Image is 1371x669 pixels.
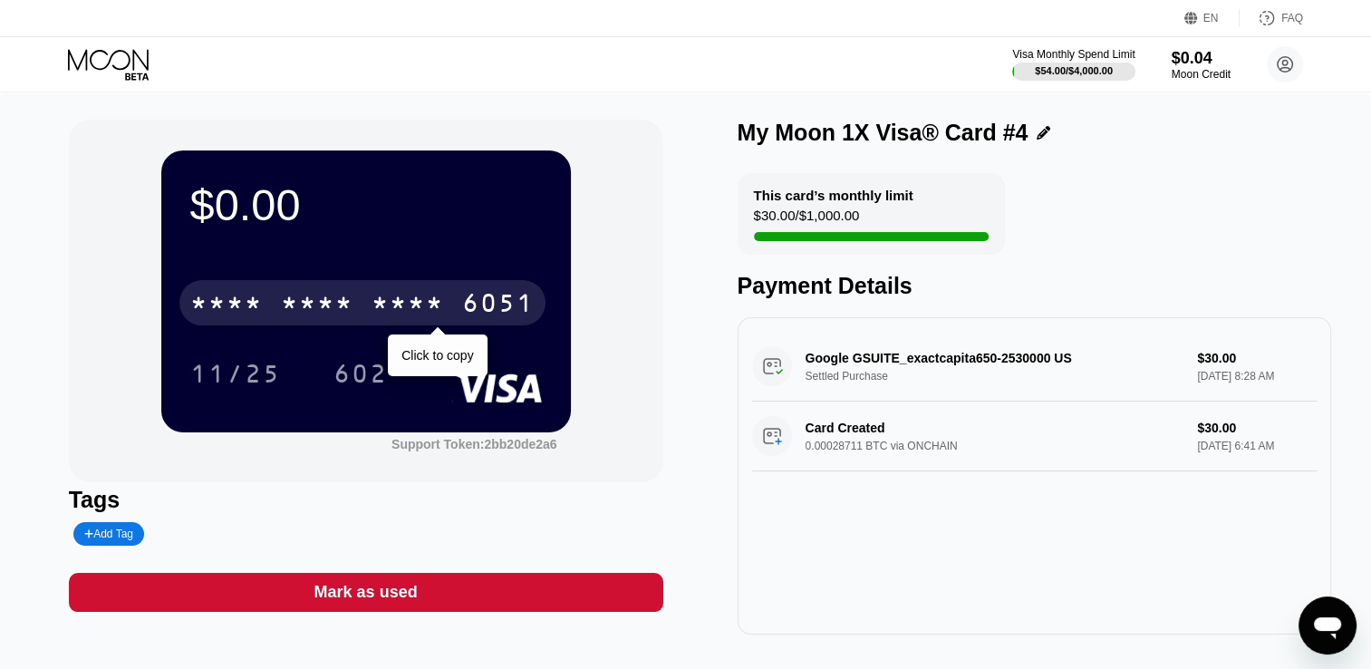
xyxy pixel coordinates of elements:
[333,362,388,391] div: 602
[69,487,663,513] div: Tags
[738,120,1028,146] div: My Moon 1X Visa® Card #4
[401,348,473,363] div: Click to copy
[1172,49,1231,81] div: $0.04Moon Credit
[1035,65,1113,76] div: $54.00 / $4,000.00
[754,208,860,232] div: $30.00 / $1,000.00
[1240,9,1303,27] div: FAQ
[1012,48,1134,81] div: Visa Monthly Spend Limit$54.00/$4,000.00
[1172,49,1231,68] div: $0.04
[391,437,557,451] div: Support Token:2bb20de2a6
[738,273,1332,299] div: Payment Details
[73,522,144,546] div: Add Tag
[84,528,133,540] div: Add Tag
[1281,12,1303,24] div: FAQ
[320,351,401,396] div: 602
[1012,48,1134,61] div: Visa Monthly Spend Limit
[190,179,542,230] div: $0.00
[314,582,418,603] div: Mark as used
[1299,596,1357,654] iframe: Button to launch messaging window
[462,291,535,320] div: 6051
[177,351,294,396] div: 11/25
[69,573,663,612] div: Mark as used
[1172,68,1231,81] div: Moon Credit
[391,437,557,451] div: Support Token: 2bb20de2a6
[1203,12,1219,24] div: EN
[754,188,913,203] div: This card’s monthly limit
[1184,9,1240,27] div: EN
[190,362,281,391] div: 11/25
